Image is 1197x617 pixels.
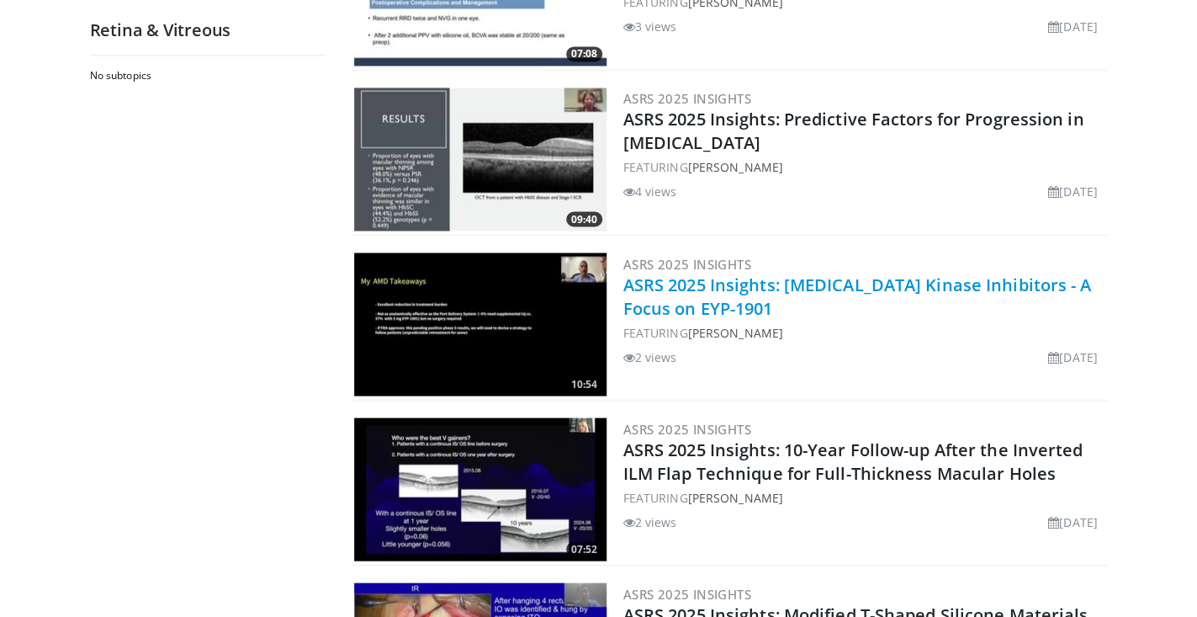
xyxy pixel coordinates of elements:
[1048,183,1098,200] li: [DATE]
[354,418,606,561] img: b9d951fa-4d1c-4a7d-8bf3-7326819bacb1.300x170_q85_crop-smart_upscale.jpg
[623,488,1104,506] div: FEATURING
[623,513,677,530] li: 2 views
[1048,513,1098,530] li: [DATE]
[623,273,1092,319] a: ASRS 2025 Insights: [MEDICAL_DATA] Kinase Inhibitors - A Focus on EYP-1901
[1048,348,1098,365] li: [DATE]
[623,108,1084,154] a: ASRS 2025 Insights: Predictive Factors for Progression in [MEDICAL_DATA]
[354,88,606,231] a: 09:40
[354,253,606,396] img: efe07375-d640-4db8-8299-f10fef271391.300x170_q85_crop-smart_upscale.jpg
[566,541,602,556] span: 07:52
[354,253,606,396] a: 10:54
[566,211,602,226] span: 09:40
[623,255,751,272] a: ASRS 2025 Insights
[623,183,677,200] li: 4 views
[687,324,782,340] a: [PERSON_NAME]
[623,18,677,35] li: 3 views
[90,69,321,82] h2: No subtopics
[623,158,1104,176] div: FEATURING
[623,438,1083,484] a: ASRS 2025 Insights: 10-Year Follow-up After the Inverted ILM Flap Technique for Full-Thickness Ma...
[354,88,606,231] img: bd94754b-ddf9-48df-9d59-649360a27bdc.300x170_q85_crop-smart_upscale.jpg
[566,46,602,61] span: 07:08
[687,159,782,175] a: [PERSON_NAME]
[623,348,677,365] li: 2 views
[623,90,751,107] a: ASRS 2025 Insights
[687,489,782,505] a: [PERSON_NAME]
[566,376,602,391] span: 10:54
[623,420,751,437] a: ASRS 2025 Insights
[1048,18,1098,35] li: [DATE]
[90,19,326,41] h2: Retina & Vitreous
[623,323,1104,341] div: FEATURING
[354,418,606,561] a: 07:52
[623,585,751,602] a: ASRS 2025 Insights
